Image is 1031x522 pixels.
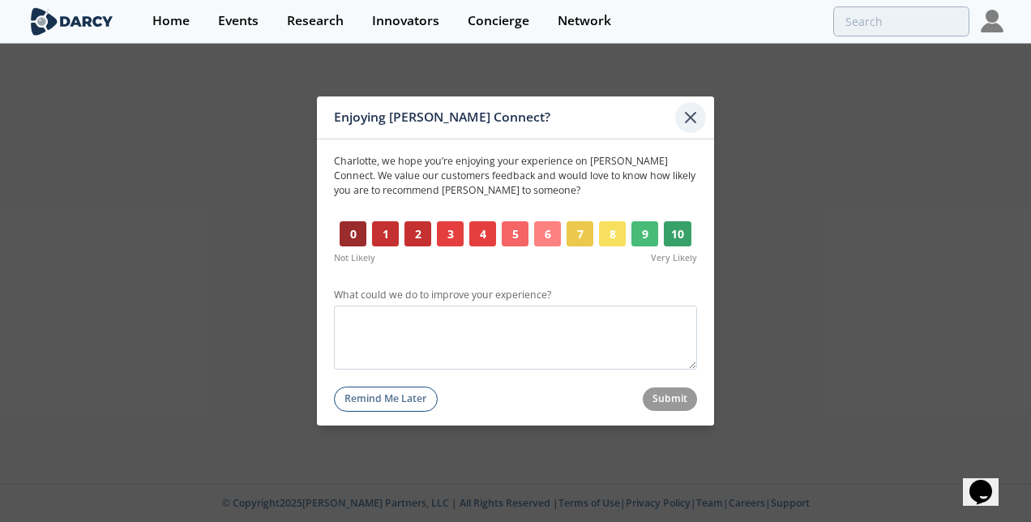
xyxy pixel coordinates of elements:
button: 0 [340,221,366,247]
img: Profile [981,10,1003,32]
button: 8 [599,221,626,247]
span: Very Likely [651,252,697,265]
button: 6 [534,221,561,247]
button: 1 [372,221,399,247]
p: Charlotte , we hope you’re enjoying your experience on [PERSON_NAME] Connect. We value our custom... [334,153,697,198]
div: Research [287,15,344,28]
div: Network [558,15,611,28]
button: 10 [664,221,691,247]
div: Enjoying [PERSON_NAME] Connect? [334,102,675,133]
img: logo-wide.svg [28,7,116,36]
div: Innovators [372,15,439,28]
button: 9 [631,221,658,247]
div: Concierge [468,15,529,28]
span: Not Likely [334,252,375,265]
button: 7 [567,221,593,247]
button: Submit [643,387,698,411]
button: 4 [469,221,496,247]
div: Home [152,15,190,28]
button: 5 [502,221,528,247]
iframe: chat widget [963,457,1015,506]
input: Advanced Search [833,6,969,36]
button: Remind Me Later [334,387,438,412]
div: Events [218,15,259,28]
label: What could we do to improve your experience? [334,288,697,302]
button: 3 [437,221,464,247]
button: 2 [404,221,431,247]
